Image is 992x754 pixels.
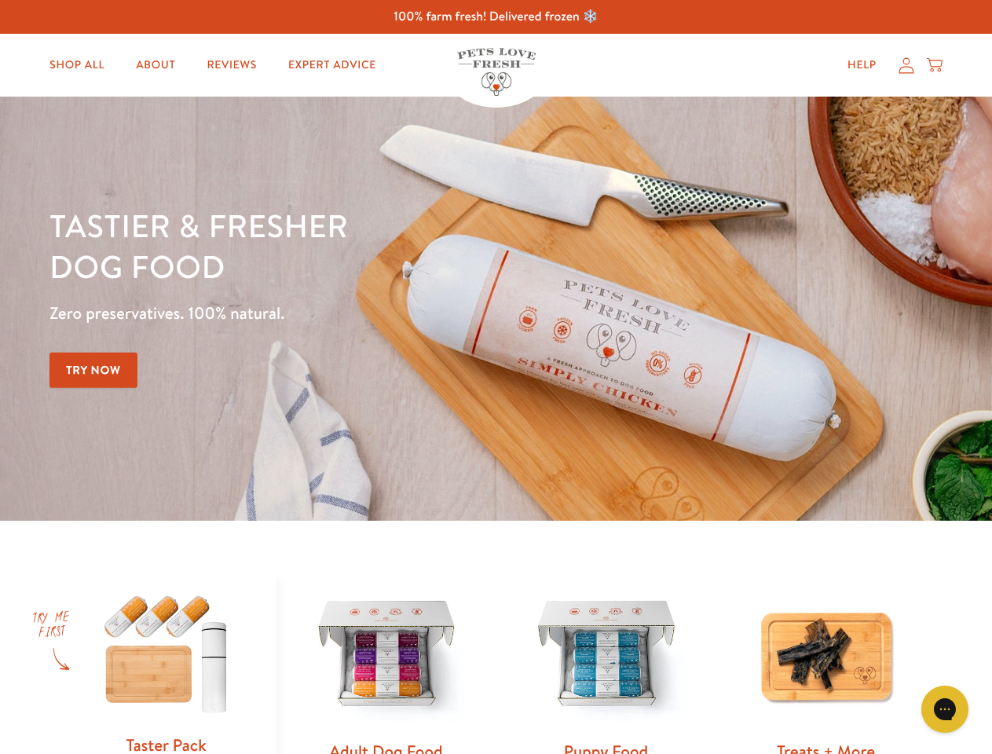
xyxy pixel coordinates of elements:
[37,49,117,81] a: Shop All
[49,299,645,328] p: Zero preservatives. 100% natural.
[49,205,645,287] h1: Tastier & fresher dog food
[194,49,269,81] a: Reviews
[457,48,536,96] img: Pets Love Fresh
[276,49,389,81] a: Expert Advice
[835,49,889,81] a: Help
[123,49,188,81] a: About
[913,680,976,738] iframe: Gorgias live chat messenger
[49,353,137,388] a: Try Now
